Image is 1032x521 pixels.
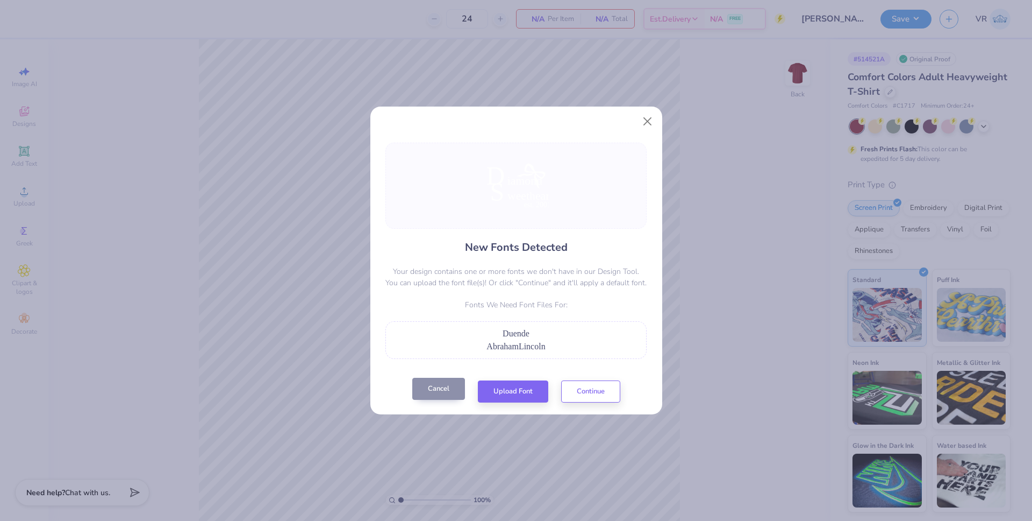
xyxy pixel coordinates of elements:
button: Continue [561,381,620,403]
p: Fonts We Need Font Files For: [385,299,647,311]
button: Upload Font [478,381,548,403]
button: Cancel [412,378,465,400]
h4: New Fonts Detected [465,240,568,255]
span: Duende [503,329,529,338]
p: Your design contains one or more fonts we don't have in our Design Tool. You can upload the font ... [385,266,647,288]
button: Close [637,111,657,131]
span: AbrahamLincoln [486,342,545,351]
